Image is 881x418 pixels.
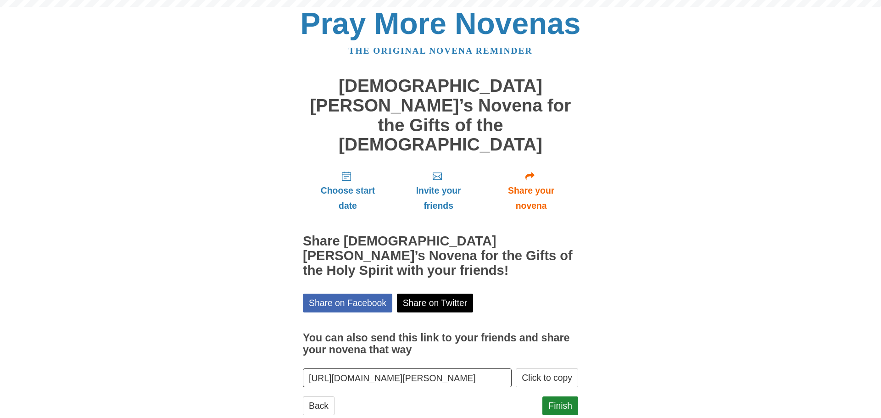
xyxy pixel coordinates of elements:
span: Invite your friends [402,183,475,213]
a: Choose start date [303,163,393,218]
h3: You can also send this link to your friends and share your novena that way [303,332,578,356]
h2: Share [DEMOGRAPHIC_DATA][PERSON_NAME]’s Novena for the Gifts of the Holy Spirit with your friends! [303,234,578,278]
a: Pray More Novenas [301,6,581,40]
h1: [DEMOGRAPHIC_DATA][PERSON_NAME]’s Novena for the Gifts of the [DEMOGRAPHIC_DATA] [303,76,578,154]
button: Click to copy [516,368,578,387]
a: Share on Twitter [397,294,474,312]
a: Back [303,396,335,415]
a: Finish [542,396,578,415]
a: Share on Facebook [303,294,392,312]
a: Share your novena [484,163,578,218]
span: Choose start date [312,183,384,213]
span: Share your novena [493,183,569,213]
a: The original novena reminder [349,46,533,56]
a: Invite your friends [393,163,484,218]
